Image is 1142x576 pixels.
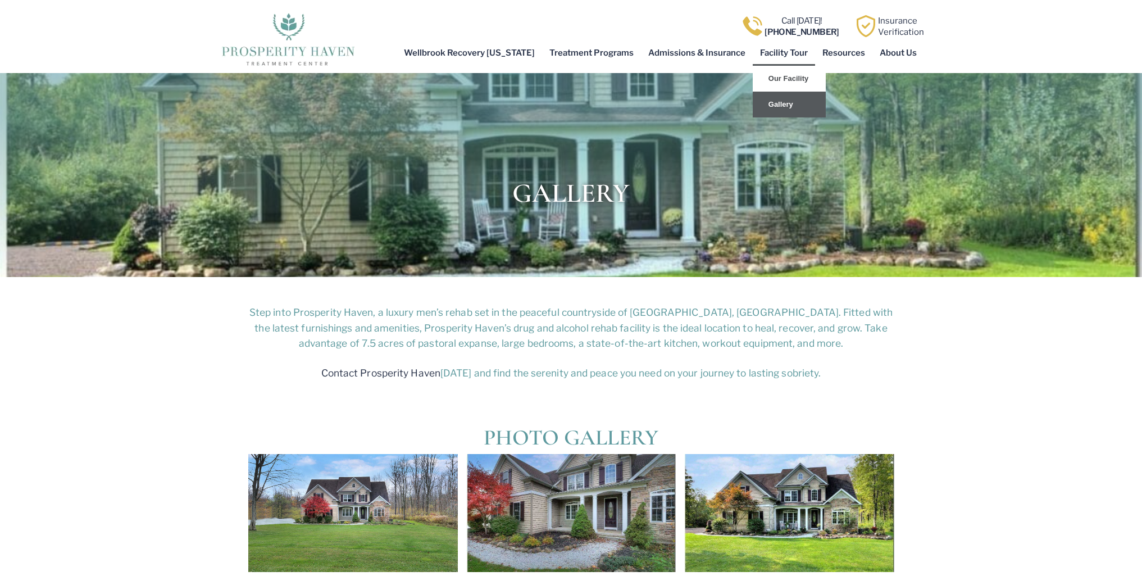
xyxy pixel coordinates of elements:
[753,66,826,92] a: Our Facility
[855,15,877,37] img: Learn how Prosperity Haven, a verified substance abuse center can help you overcome your addiction
[249,306,893,349] span: Step into Prosperity Haven, a luxury men’s rehab set in the peaceful countryside of [GEOGRAPHIC_D...
[248,427,894,448] h2: photo gallery
[218,10,358,66] img: The logo for Prosperity Haven Addiction Recovery Center.
[878,16,924,37] a: InsuranceVerification
[321,367,440,379] a: Contact Prosperity Haven
[815,40,872,66] a: Resources
[765,27,839,37] b: [PHONE_NUMBER]
[872,40,924,66] a: About Us
[542,40,641,66] a: Treatment Programs
[641,40,753,66] a: Admissions & Insurance
[765,16,839,37] a: Call [DATE]![PHONE_NUMBER]
[397,40,542,66] a: Wellbrook Recovery [US_STATE]
[753,92,826,117] a: Gallery
[753,40,815,66] a: Facility Tour
[440,367,821,379] span: [DATE] and find the serenity and peace you need on your journey to lasting sobriety.
[753,66,826,117] ul: Facility Tour
[347,180,796,207] h1: Gallery
[741,15,763,37] img: Call one of Prosperity Haven's dedicated counselors today so we can help you overcome addiction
